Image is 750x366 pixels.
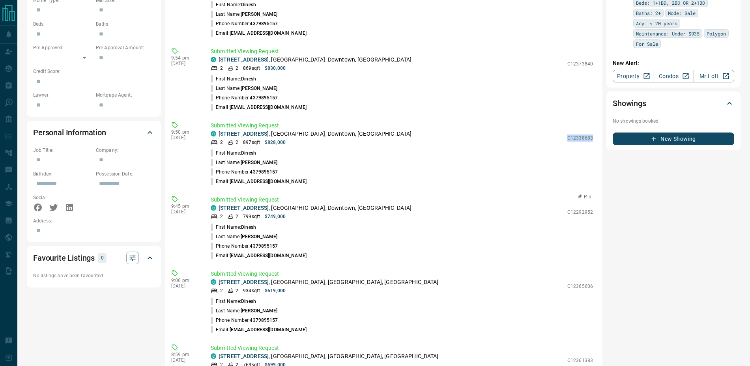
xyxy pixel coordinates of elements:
[243,213,260,220] p: 799 sqft
[33,44,92,51] p: Pre-Approved:
[573,193,596,200] button: Pin
[668,9,696,17] span: Mode: Sale
[171,278,199,283] p: 9:06 pm
[653,70,694,82] a: Condos
[250,21,278,26] span: 4379895157
[171,61,199,66] p: [DATE]
[219,204,411,212] p: , [GEOGRAPHIC_DATA], Downtown, [GEOGRAPHIC_DATA]
[211,1,256,8] p: First Name:
[211,196,593,204] p: Submitted Viewing Request
[219,353,269,359] a: [STREET_ADDRESS]
[567,209,593,216] p: C12292952
[219,205,269,211] a: [STREET_ADDRESS]
[171,352,199,357] p: 8:59 pm
[33,248,155,267] div: Favourite Listings0
[96,91,155,99] p: Mortgage Agent:
[250,169,278,175] span: 4379895157
[33,170,92,177] p: Birthday:
[241,86,277,91] span: [PERSON_NAME]
[219,56,269,63] a: [STREET_ADDRESS]
[211,353,216,359] div: condos.ca
[171,209,199,215] p: [DATE]
[636,9,661,17] span: Baths: 2+
[100,254,104,262] p: 0
[613,70,653,82] a: Property
[171,283,199,289] p: [DATE]
[241,299,256,304] span: Dinesh
[96,147,155,154] p: Company:
[636,30,700,37] span: Maintenance: Under $935
[265,287,286,294] p: $619,000
[636,19,677,27] span: Any: < 20 years
[211,326,307,333] p: Email:
[613,118,734,125] p: No showings booked
[241,234,277,239] span: [PERSON_NAME]
[694,70,734,82] a: Mr.Loft
[250,243,278,249] span: 4379895157
[567,357,593,364] p: C12361383
[211,168,278,176] p: Phone Number:
[171,135,199,140] p: [DATE]
[250,95,278,101] span: 4379895157
[219,131,269,137] a: [STREET_ADDRESS]
[220,213,223,220] p: 2
[567,283,593,290] p: C12365606
[211,298,256,305] p: First Name:
[243,139,260,146] p: 897 sqft
[96,44,155,51] p: Pre-Approval Amount:
[33,68,155,75] p: Credit Score:
[33,91,92,99] p: Lawyer:
[33,194,92,201] p: Social:
[211,270,593,278] p: Submitted Viewing Request
[613,97,646,110] h2: Showings
[613,94,734,113] div: Showings
[613,59,734,67] p: New Alert:
[211,205,216,211] div: condos.ca
[96,170,155,177] p: Possession Date:
[171,204,199,209] p: 9:45 pm
[219,278,439,286] p: , [GEOGRAPHIC_DATA], [GEOGRAPHIC_DATA], [GEOGRAPHIC_DATA]
[211,159,278,166] p: Last Name:
[211,94,278,101] p: Phone Number:
[211,75,256,82] p: First Name:
[230,327,307,332] span: [EMAIL_ADDRESS][DOMAIN_NAME]
[707,30,726,37] span: Polygon
[33,217,155,224] p: Address:
[567,60,593,67] p: C12373840
[265,65,286,72] p: $830,000
[236,139,238,146] p: 2
[613,133,734,145] button: New Showing
[241,308,277,314] span: [PERSON_NAME]
[33,252,95,264] h2: Favourite Listings
[220,287,223,294] p: 2
[33,272,155,279] p: No listings have been favourited
[211,85,278,92] p: Last Name:
[636,40,658,48] span: For Sale
[33,123,155,142] div: Personal Information
[171,357,199,363] p: [DATE]
[211,149,256,157] p: First Name:
[265,213,286,220] p: $749,000
[33,126,106,139] h2: Personal Information
[230,105,307,110] span: [EMAIL_ADDRESS][DOMAIN_NAME]
[219,352,439,360] p: , [GEOGRAPHIC_DATA], [GEOGRAPHIC_DATA], [GEOGRAPHIC_DATA]
[211,178,307,185] p: Email:
[241,224,256,230] span: Dinesh
[211,30,307,37] p: Email:
[211,11,278,18] p: Last Name:
[211,121,593,130] p: Submitted Viewing Request
[219,130,411,138] p: , [GEOGRAPHIC_DATA], Downtown, [GEOGRAPHIC_DATA]
[265,139,286,146] p: $828,000
[211,317,278,324] p: Phone Number:
[219,279,269,285] a: [STREET_ADDRESS]
[241,150,256,156] span: Dinesh
[567,134,593,142] p: C12338683
[211,131,216,136] div: condos.ca
[211,252,307,259] p: Email:
[219,56,411,64] p: , [GEOGRAPHIC_DATA], Downtown, [GEOGRAPHIC_DATA]
[211,233,278,240] p: Last Name:
[241,2,256,7] span: Dinesh
[171,55,199,61] p: 9:54 pm
[211,104,307,111] p: Email:
[236,213,238,220] p: 2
